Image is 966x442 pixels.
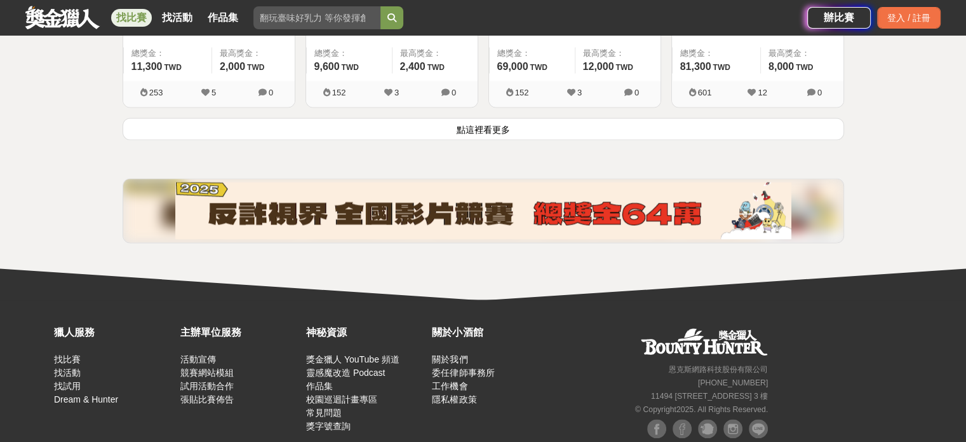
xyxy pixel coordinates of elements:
span: 2,000 [220,61,245,72]
small: 11494 [STREET_ADDRESS] 3 樓 [651,392,768,401]
span: 總獎金： [314,47,384,60]
a: 找比賽 [111,9,152,27]
span: 0 [817,88,822,97]
img: LINE [749,419,768,438]
span: 81,300 [680,61,711,72]
a: 工作機會 [432,381,467,391]
a: 找試用 [54,381,81,391]
div: 關於小酒館 [432,325,551,340]
a: 獎字號查詢 [306,421,351,431]
span: 12,000 [583,61,614,72]
span: 601 [698,88,712,97]
span: 最高獎金： [220,47,287,60]
a: 作品集 [203,9,243,27]
span: 152 [515,88,529,97]
img: Plurk [698,419,717,438]
a: 靈感魔改造 Podcast [306,368,385,378]
span: 最高獎金： [768,47,836,60]
a: 作品集 [306,381,333,391]
span: TWD [615,63,633,72]
span: 3 [394,88,399,97]
span: 3 [577,88,582,97]
span: 152 [332,88,346,97]
span: 5 [211,88,216,97]
a: 委任律師事務所 [432,368,494,378]
span: 12 [758,88,767,97]
small: © Copyright 2025 . All Rights Reserved. [635,405,768,414]
div: 神秘資源 [306,325,426,340]
div: 主辦單位服務 [180,325,299,340]
a: 試用活動合作 [180,381,233,391]
span: 69,000 [497,61,528,72]
a: 關於我們 [432,354,467,364]
a: 隱私權政策 [432,394,476,404]
span: 總獎金： [680,47,753,60]
a: 辦比賽 [807,7,871,29]
button: 點這裡看更多 [123,118,844,140]
span: 最高獎金： [583,47,653,60]
a: 常見問題 [306,408,342,418]
span: TWD [164,63,181,72]
img: Facebook [673,419,692,438]
span: TWD [796,63,813,72]
a: 活動宣傳 [180,354,215,364]
span: 0 [269,88,273,97]
span: 0 [634,88,639,97]
span: 11,300 [131,61,163,72]
span: TWD [427,63,445,72]
span: TWD [713,63,730,72]
span: 總獎金： [497,47,567,60]
img: Facebook [647,419,666,438]
small: [PHONE_NUMBER] [698,378,768,387]
span: TWD [530,63,547,72]
small: 恩克斯網路科技股份有限公司 [669,365,768,374]
span: 9,600 [314,61,340,72]
a: 校園巡迴計畫專區 [306,394,377,404]
span: 2,400 [400,61,426,72]
a: 競賽網站模組 [180,368,233,378]
div: 登入 / 註冊 [877,7,941,29]
a: 獎金獵人 YouTube 頻道 [306,354,399,364]
a: 張貼比賽佈告 [180,394,233,404]
span: 253 [149,88,163,97]
img: b4b43df0-ce9d-4ec9-9998-1f8643ec197e.png [175,182,791,239]
span: TWD [247,63,264,72]
a: 找比賽 [54,354,81,364]
div: 獵人服務 [54,325,173,340]
a: 找活動 [54,368,81,378]
span: 0 [452,88,456,97]
img: Instagram [723,419,742,438]
span: 總獎金： [131,47,204,60]
a: 找活動 [157,9,198,27]
span: TWD [342,63,359,72]
span: 最高獎金： [400,47,470,60]
a: Dream & Hunter [54,394,118,404]
input: 翻玩臺味好乳力 等你發揮創意！ [253,6,380,29]
span: 8,000 [768,61,794,72]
